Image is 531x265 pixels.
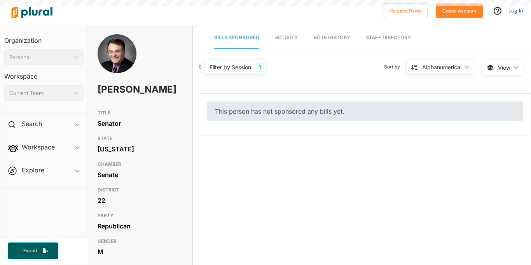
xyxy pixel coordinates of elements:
div: Senator [98,118,183,129]
div: Current Team [9,89,71,97]
div: 0 [199,63,202,70]
span: Activity [275,35,298,40]
a: Request Demo [384,6,428,14]
h2: Search [22,119,42,128]
span: Sort by [384,63,406,70]
a: Staff Directory [366,27,411,49]
div: This person has not sponsored any bills yet. [207,102,523,121]
div: Alphanumerical [422,63,461,71]
div: Senate [98,169,183,181]
div: Personal [9,53,71,61]
h3: DISTRICT [98,185,183,195]
div: 1 [256,62,264,72]
h3: GENDER [98,237,183,246]
div: M [98,246,183,258]
div: 22 [98,195,183,206]
h3: Workspace [4,65,84,82]
a: Activity [275,27,298,49]
h3: TITLE [98,108,183,118]
a: Create Account [436,6,483,14]
a: Vote History [313,27,350,49]
button: Export [8,242,58,259]
span: View [498,63,510,72]
span: Vote History [313,35,350,40]
div: Filter by Session [210,63,251,71]
button: Request Demo [384,4,428,18]
h3: Organization [4,29,84,46]
button: Create Account [436,4,483,18]
span: Bills Sponsored [214,35,259,40]
h3: CHAMBER [98,160,183,169]
h1: [PERSON_NAME] [98,78,149,101]
a: Bills Sponsored [214,27,259,49]
h3: PARTY [98,211,183,220]
a: Log In [508,7,523,14]
div: Republican [98,220,183,232]
div: [US_STATE] [98,143,183,155]
img: Headshot of Brian Birdwell [98,34,136,86]
span: Export [18,247,43,254]
h3: STATE [98,134,183,143]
